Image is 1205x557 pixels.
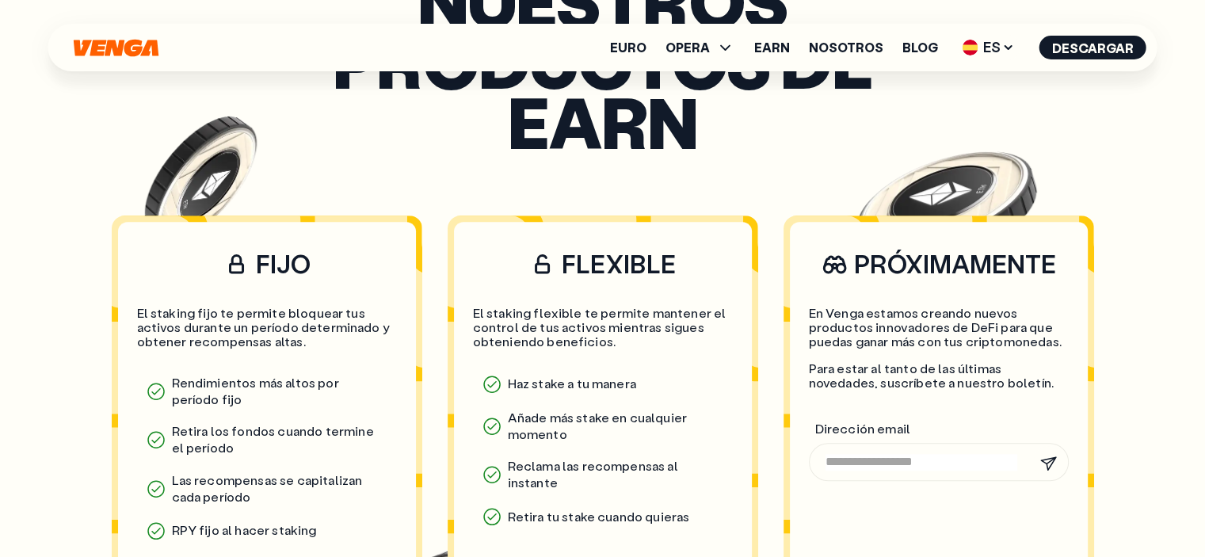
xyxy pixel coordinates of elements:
[1039,36,1146,59] button: Descargar
[809,41,883,54] a: Nosotros
[72,39,161,57] svg: Inicio
[473,368,733,400] p: Haz stake a tu manera
[137,417,397,463] p: Retira los fondos cuando termine el período
[610,41,646,54] a: Euro
[754,41,790,54] a: Earn
[809,247,1069,280] h3: PRÓXIMAMENTE
[137,247,397,280] h3: FIJO
[809,306,1069,349] p: En Venga estamos creando nuevos productos innovadores de DeFi para que puedas ganar más con tus c...
[473,306,733,349] div: El staking flexible te permite mantener el control de tus activos mientras sigues obteniendo bene...
[815,421,1069,437] p: Dirección email
[902,41,938,54] a: Blog
[473,501,733,532] p: Retira tu stake cuando quieras
[473,247,733,280] h3: FLEXIBLE
[809,361,1069,391] p: Para estar al tanto de las últimas novedades, suscríbete a nuestro boletín.
[665,41,710,54] span: OPERA
[137,515,397,547] p: RPY fijo al hacer staking
[665,38,735,57] span: OPERA
[137,368,397,414] p: Rendimientos más altos por período fijo
[957,35,1020,60] span: ES
[473,403,733,449] p: Añade más stake en cualquier momento
[137,466,397,512] p: Las recompensas se capitalizan cada período
[963,40,978,55] img: flag-es
[473,452,733,498] p: Reclama las recompensas al instante
[137,306,397,349] div: El staking fijo te permite bloquear tus activos durante un período determinado y obtener recompen...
